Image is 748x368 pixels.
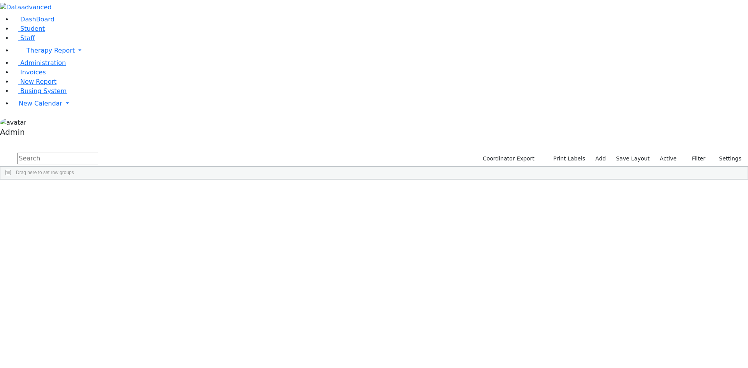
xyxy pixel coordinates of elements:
a: Add [592,153,609,165]
input: Search [17,153,98,164]
button: Coordinator Export [478,153,538,165]
label: Active [656,153,680,165]
a: Student [12,25,45,32]
a: New Report [12,78,56,85]
a: Therapy Report [12,43,748,58]
span: Administration [20,59,66,67]
button: Print Labels [544,153,589,165]
span: Drag here to set row groups [16,170,74,175]
button: Filter [682,153,709,165]
a: Busing System [12,87,67,95]
button: Settings [709,153,745,165]
span: Therapy Report [26,47,75,54]
a: Invoices [12,69,46,76]
span: New Report [20,78,56,85]
a: DashBoard [12,16,55,23]
span: DashBoard [20,16,55,23]
a: Administration [12,59,66,67]
span: Staff [20,34,35,42]
span: New Calendar [19,100,62,107]
span: Busing System [20,87,67,95]
a: Staff [12,34,35,42]
span: Student [20,25,45,32]
span: Invoices [20,69,46,76]
a: New Calendar [12,96,748,111]
button: Save Layout [612,153,653,165]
